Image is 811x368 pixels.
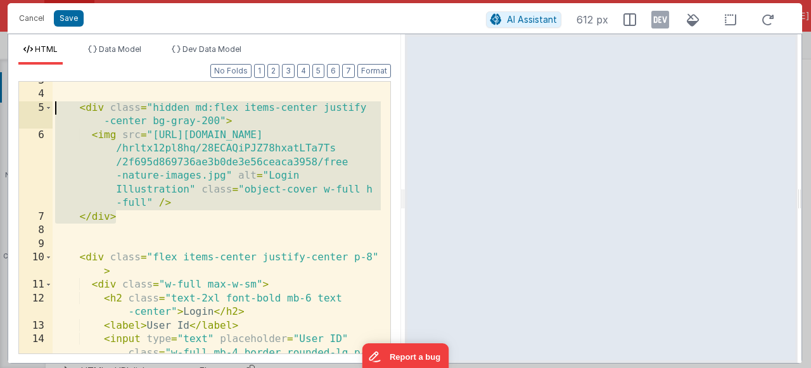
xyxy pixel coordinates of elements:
[19,292,53,319] div: 12
[19,210,53,224] div: 7
[35,44,58,54] span: HTML
[19,319,53,333] div: 13
[267,64,279,78] button: 2
[312,64,324,78] button: 5
[297,64,310,78] button: 4
[99,44,141,54] span: Data Model
[13,10,51,27] button: Cancel
[357,64,391,78] button: Format
[577,12,608,27] span: 612 px
[19,238,53,251] div: 9
[282,64,295,78] button: 3
[182,44,241,54] span: Dev Data Model
[19,251,53,278] div: 10
[210,64,252,78] button: No Folds
[19,224,53,238] div: 8
[254,64,265,78] button: 1
[342,64,355,78] button: 7
[507,14,557,25] span: AI Assistant
[54,10,84,27] button: Save
[327,64,340,78] button: 6
[19,87,53,101] div: 4
[19,278,53,292] div: 11
[19,101,53,129] div: 5
[486,11,561,28] button: AI Assistant
[19,129,53,210] div: 6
